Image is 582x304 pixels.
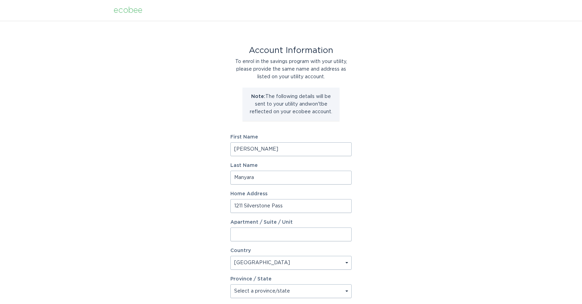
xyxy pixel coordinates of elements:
[230,248,251,253] label: Country
[230,220,352,225] label: Apartment / Suite / Unit
[230,277,272,281] label: Province / State
[248,93,334,116] p: The following details will be sent to your utility and won't be reflected on your ecobee account.
[230,47,352,54] div: Account Information
[230,191,352,196] label: Home Address
[230,163,352,168] label: Last Name
[230,58,352,81] div: To enrol in the savings program with your utility, please provide the same name and address as li...
[251,94,265,99] strong: Note:
[230,135,352,140] label: First Name
[114,7,142,14] div: ecobee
